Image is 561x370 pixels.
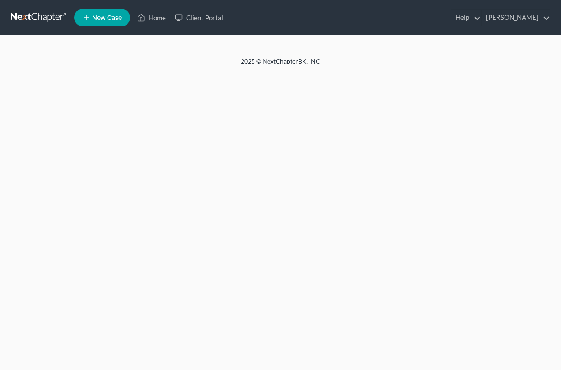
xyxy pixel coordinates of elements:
[451,10,481,26] a: Help
[482,10,550,26] a: [PERSON_NAME]
[74,9,130,26] new-legal-case-button: New Case
[170,10,228,26] a: Client Portal
[29,57,532,73] div: 2025 © NextChapterBK, INC
[133,10,170,26] a: Home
